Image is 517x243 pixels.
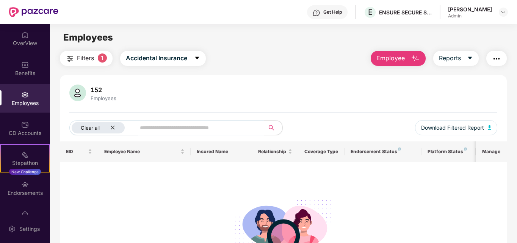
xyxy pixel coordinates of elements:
[467,55,473,62] span: caret-down
[411,54,420,63] img: svg+xml;base64,PHN2ZyB4bWxucz0iaHR0cDovL3d3dy53My5vcmcvMjAwMC9zdmciIHhtbG5zOnhsaW5rPSJodHRwOi8vd3...
[379,9,432,16] div: ENSURE SECURE SERVICES PRIVATE LIMITED
[439,53,461,63] span: Reports
[17,225,42,233] div: Settings
[21,31,29,39] img: svg+xml;base64,PHN2ZyBpZD0iSG9tZSIgeG1sbnM9Imh0dHA6Ly93d3cudzMub3JnLzIwMDAvc3ZnIiB3aWR0aD0iMjAiIG...
[110,125,115,130] span: close
[81,125,100,131] span: Clear all
[368,8,373,17] span: E
[60,141,99,162] th: EID
[194,55,200,62] span: caret-down
[428,149,469,155] div: Platform Status
[351,149,415,155] div: Endorsement Status
[60,51,113,66] button: Filters1
[9,169,41,175] div: New Challenge
[258,149,287,155] span: Relationship
[98,141,191,162] th: Employee Name
[448,13,492,19] div: Admin
[8,225,16,233] img: svg+xml;base64,PHN2ZyBpZD0iU2V0dGluZy0yMHgyMCIgeG1sbnM9Imh0dHA6Ly93d3cudzMub3JnLzIwMDAvc3ZnIiB3aW...
[69,85,86,101] img: svg+xml;base64,PHN2ZyB4bWxucz0iaHR0cDovL3d3dy53My5vcmcvMjAwMC9zdmciIHhtbG5zOnhsaW5rPSJodHRwOi8vd3...
[448,6,492,13] div: [PERSON_NAME]
[120,51,206,66] button: Accidental Insurancecaret-down
[376,53,405,63] span: Employee
[398,147,401,151] img: svg+xml;base64,PHN2ZyB4bWxucz0iaHR0cDovL3d3dy53My5vcmcvMjAwMC9zdmciIHdpZHRoPSI4IiBoZWlnaHQ9IjgiIH...
[89,95,118,101] div: Employees
[77,53,94,63] span: Filters
[252,141,298,162] th: Relationship
[126,53,187,63] span: Accidental Insurance
[500,9,506,15] img: svg+xml;base64,PHN2ZyBpZD0iRHJvcGRvd24tMzJ4MzIiIHhtbG5zPSJodHRwOi8vd3d3LnczLm9yZy8yMDAwL3N2ZyIgd2...
[66,54,75,63] img: svg+xml;base64,PHN2ZyB4bWxucz0iaHR0cDovL3d3dy53My5vcmcvMjAwMC9zdmciIHdpZHRoPSIyNCIgaGVpZ2h0PSIyNC...
[9,7,58,17] img: New Pazcare Logo
[371,51,426,66] button: Employee
[21,181,29,188] img: svg+xml;base64,PHN2ZyBpZD0iRW5kb3JzZW1lbnRzIiB4bWxucz0iaHR0cDovL3d3dy53My5vcmcvMjAwMC9zdmciIHdpZH...
[191,141,252,162] th: Insured Name
[98,53,107,63] span: 1
[264,120,283,135] button: search
[21,151,29,158] img: svg+xml;base64,PHN2ZyB4bWxucz0iaHR0cDovL3d3dy53My5vcmcvMjAwMC9zdmciIHdpZHRoPSIyMSIgaGVpZ2h0PSIyMC...
[492,54,501,63] img: svg+xml;base64,PHN2ZyB4bWxucz0iaHR0cDovL3d3dy53My5vcmcvMjAwMC9zdmciIHdpZHRoPSIyNCIgaGVpZ2h0PSIyNC...
[63,32,113,43] span: Employees
[89,86,118,94] div: 152
[323,9,342,15] div: Get Help
[66,149,87,155] span: EID
[464,147,467,151] img: svg+xml;base64,PHN2ZyB4bWxucz0iaHR0cDovL3d3dy53My5vcmcvMjAwMC9zdmciIHdpZHRoPSI4IiBoZWlnaHQ9IjgiIH...
[104,149,179,155] span: Employee Name
[298,141,345,162] th: Coverage Type
[264,125,279,131] span: search
[21,121,29,129] img: svg+xml;base64,PHN2ZyBpZD0iQ0RfQWNjb3VudHMiIGRhdGEtbmFtZT0iQ0QgQWNjb3VudHMiIHhtbG5zPSJodHRwOi8vd3...
[415,120,498,135] button: Download Filtered Report
[21,91,29,99] img: svg+xml;base64,PHN2ZyBpZD0iRW1wbG95ZWVzIiB4bWxucz0iaHR0cDovL3d3dy53My5vcmcvMjAwMC9zdmciIHdpZHRoPS...
[488,125,492,130] img: svg+xml;base64,PHN2ZyB4bWxucz0iaHR0cDovL3d3dy53My5vcmcvMjAwMC9zdmciIHhtbG5zOnhsaW5rPSJodHRwOi8vd3...
[433,51,479,66] button: Reportscaret-down
[21,61,29,69] img: svg+xml;base64,PHN2ZyBpZD0iQmVuZWZpdHMiIHhtbG5zPSJodHRwOi8vd3d3LnczLm9yZy8yMDAwL3N2ZyIgd2lkdGg9Ij...
[313,9,320,17] img: svg+xml;base64,PHN2ZyBpZD0iSGVscC0zMngzMiIgeG1sbnM9Imh0dHA6Ly93d3cudzMub3JnLzIwMDAvc3ZnIiB3aWR0aD...
[21,211,29,218] img: svg+xml;base64,PHN2ZyBpZD0iTXlfT3JkZXJzIiBkYXRhLW5hbWU9Ik15IE9yZGVycyIgeG1sbnM9Imh0dHA6Ly93d3cudz...
[1,159,49,167] div: Stepathon
[69,120,138,135] button: Clear allclose
[421,124,484,132] span: Download Filtered Report
[476,141,507,162] th: Manage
